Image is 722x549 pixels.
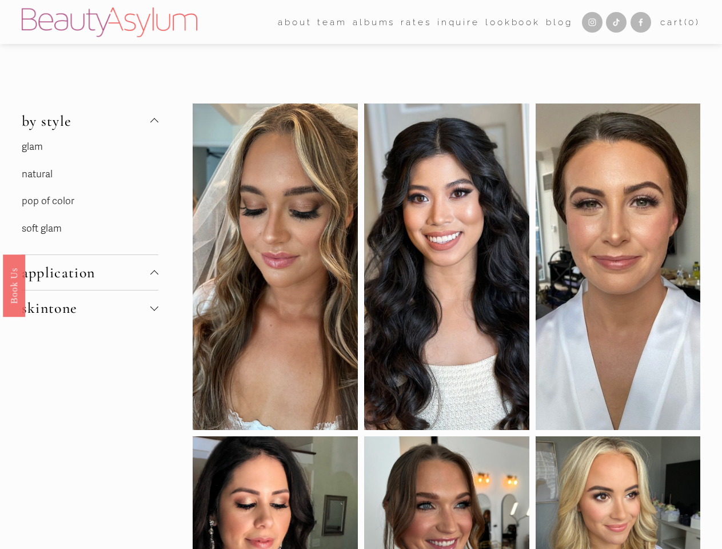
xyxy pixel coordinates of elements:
button: application [22,255,158,290]
a: pop of color [22,195,74,207]
a: glam [22,141,43,153]
button: by style [22,104,158,138]
a: folder dropdown [317,13,346,31]
a: TikTok [606,12,627,33]
a: Lookbook [485,13,540,31]
a: Rates [401,13,431,31]
a: Blog [546,13,572,31]
a: folder dropdown [278,13,312,31]
span: about [278,14,312,30]
a: 0 items in cart [660,14,700,30]
span: team [317,14,346,30]
a: soft glam [22,222,62,234]
span: skintone [22,299,150,317]
a: Inquire [437,13,480,31]
a: Instagram [582,12,603,33]
div: by style [22,138,158,254]
span: application [22,264,150,281]
button: skintone [22,291,158,325]
a: natural [22,168,53,180]
a: albums [353,13,395,31]
a: Book Us [3,254,25,317]
img: Beauty Asylum | Bridal Hair &amp; Makeup Charlotte &amp; Atlanta [22,7,197,37]
a: Facebook [631,12,651,33]
span: ( ) [684,17,701,27]
span: by style [22,112,150,130]
span: 0 [688,17,696,27]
